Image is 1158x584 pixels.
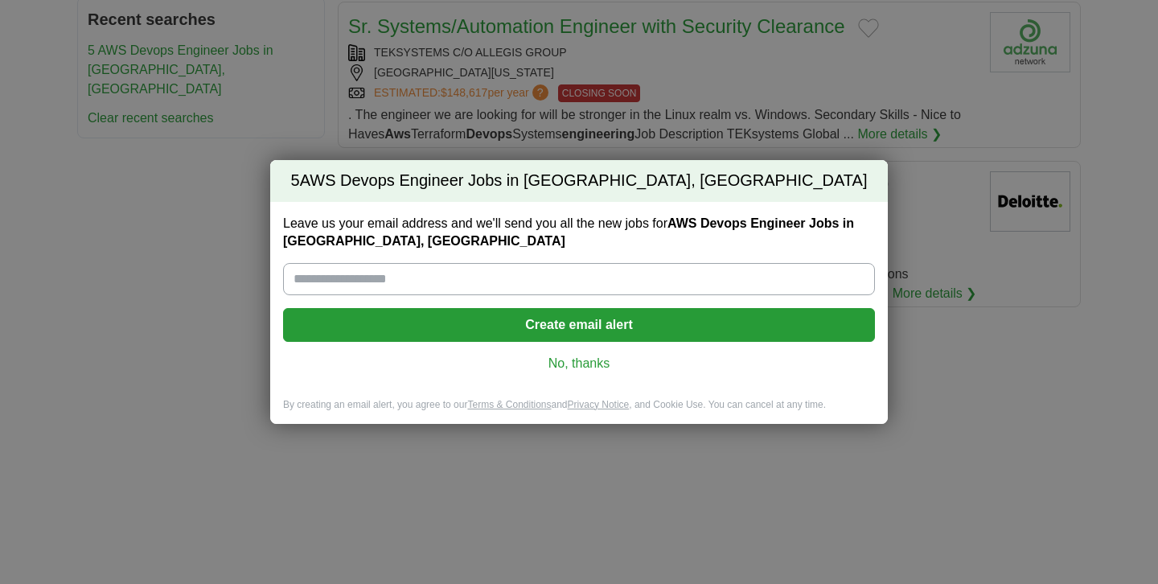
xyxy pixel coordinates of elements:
button: Create email alert [283,308,875,342]
span: 5 [291,170,300,192]
a: Terms & Conditions [467,399,551,410]
strong: AWS Devops Engineer Jobs in [GEOGRAPHIC_DATA], [GEOGRAPHIC_DATA] [283,216,854,248]
h2: AWS Devops Engineer Jobs in [GEOGRAPHIC_DATA], [GEOGRAPHIC_DATA] [270,160,888,202]
label: Leave us your email address and we'll send you all the new jobs for [283,215,875,250]
a: Privacy Notice [568,399,630,410]
a: No, thanks [296,355,862,372]
div: By creating an email alert, you agree to our and , and Cookie Use. You can cancel at any time. [270,398,888,425]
